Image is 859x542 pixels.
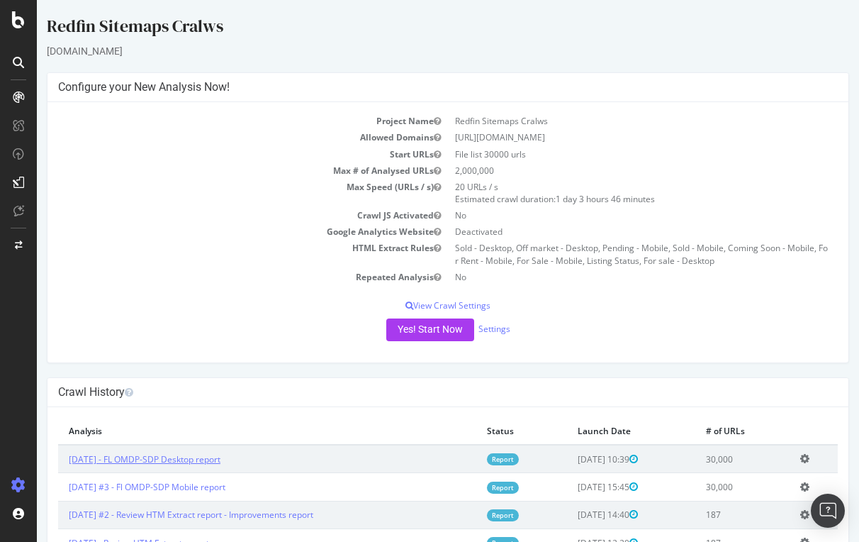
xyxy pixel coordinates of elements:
[658,501,753,529] td: 187
[541,509,601,521] span: [DATE] 14:40
[21,162,411,179] td: Max # of Analysed URLs
[541,481,601,493] span: [DATE] 15:45
[32,509,276,521] a: [DATE] #2 - Review HTM Extract report - Improvements report
[658,473,753,501] td: 30,000
[658,445,753,473] td: 30,000
[32,481,189,493] a: [DATE] #3 - Fl OMDP-SDP Mobile report
[541,453,601,465] span: [DATE] 10:39
[21,299,801,311] p: View Crawl Settings
[21,385,801,399] h4: Crawl History
[411,223,801,240] td: Deactivated
[530,418,658,445] th: Launch Date
[21,129,411,145] td: Allowed Domains
[411,146,801,162] td: File list 30000 urls
[21,207,411,223] td: Crawl JS Activated
[439,418,529,445] th: Status
[21,179,411,207] td: Max Speed (URLs / s)
[450,453,482,465] a: Report
[21,80,801,94] h4: Configure your New Analysis Now!
[411,240,801,268] td: Sold - Desktop, Off market - Desktop, Pending - Mobile, Sold - Mobile, Coming Soon - Mobile, For ...
[411,179,801,207] td: 20 URLs / s Estimated crawl duration:
[442,323,473,335] a: Settings
[21,269,411,285] td: Repeated Analysis
[411,113,801,129] td: Redfin Sitemaps Cralws
[21,146,411,162] td: Start URLs
[32,453,184,465] a: [DATE] - FL OMDP-SDP Desktop report
[21,113,411,129] td: Project Name
[349,319,437,341] button: Yes! Start Now
[411,162,801,179] td: 2,000,000
[411,207,801,223] td: No
[519,193,618,205] span: 1 day 3 hours 46 minutes
[811,494,845,528] div: Open Intercom Messenger
[411,269,801,285] td: No
[21,418,439,445] th: Analysis
[10,44,812,58] div: [DOMAIN_NAME]
[21,240,411,268] td: HTML Extract Rules
[411,129,801,145] td: [URL][DOMAIN_NAME]
[21,223,411,240] td: Google Analytics Website
[10,14,812,44] div: Redfin Sitemaps Cralws
[450,482,482,494] a: Report
[450,509,482,521] a: Report
[658,418,753,445] th: # of URLs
